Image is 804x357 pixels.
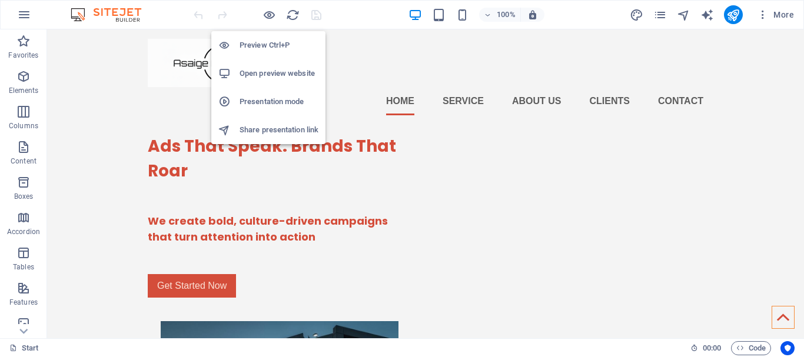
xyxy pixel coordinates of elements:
[9,121,38,131] p: Columns
[677,8,691,22] button: navigator
[285,8,300,22] button: reload
[677,8,690,22] i: Navigator
[9,341,39,355] a: Click to cancel selection. Double-click to open Pages
[68,8,156,22] img: Editor Logo
[752,5,799,24] button: More
[630,8,643,22] i: Design (Ctrl+Alt+Y)
[240,95,318,109] h6: Presentation mode
[757,9,794,21] span: More
[527,9,538,20] i: On resize automatically adjust zoom level to fit chosen device.
[731,341,771,355] button: Code
[630,8,644,22] button: design
[8,51,38,60] p: Favorites
[240,38,318,52] h6: Preview Ctrl+P
[479,8,521,22] button: 100%
[700,8,714,22] i: AI Writer
[690,341,722,355] h6: Session time
[13,262,34,272] p: Tables
[780,341,795,355] button: Usercentrics
[240,66,318,81] h6: Open preview website
[726,8,740,22] i: Publish
[700,8,715,22] button: text_generator
[736,341,766,355] span: Code
[724,5,743,24] button: publish
[711,343,713,352] span: :
[14,192,34,201] p: Boxes
[653,8,667,22] i: Pages (Ctrl+Alt+S)
[7,227,40,236] p: Accordion
[9,298,38,307] p: Features
[9,86,39,95] p: Elements
[286,8,300,22] i: Reload page
[653,8,667,22] button: pages
[240,123,318,137] h6: Share presentation link
[497,8,516,22] h6: 100%
[11,156,36,166] p: Content
[703,341,721,355] span: 00 00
